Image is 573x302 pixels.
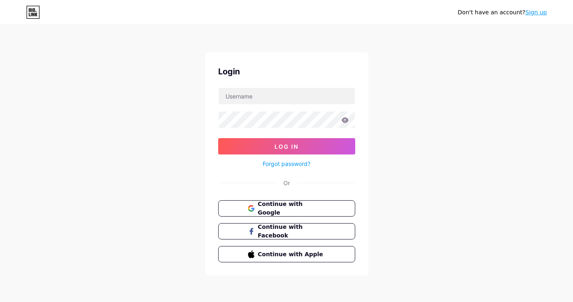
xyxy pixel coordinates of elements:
[458,8,547,17] div: Don't have an account?
[258,250,325,259] span: Continue with Apple
[218,200,355,217] button: Continue with Google
[258,223,325,240] span: Continue with Facebook
[258,200,325,217] span: Continue with Google
[274,143,299,150] span: Log In
[218,223,355,239] button: Continue with Facebook
[218,65,355,78] div: Login
[525,9,547,16] a: Sign up
[263,159,310,168] a: Forgot password?
[219,88,355,104] input: Username
[218,246,355,262] button: Continue with Apple
[283,179,290,187] div: Or
[218,138,355,154] button: Log In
